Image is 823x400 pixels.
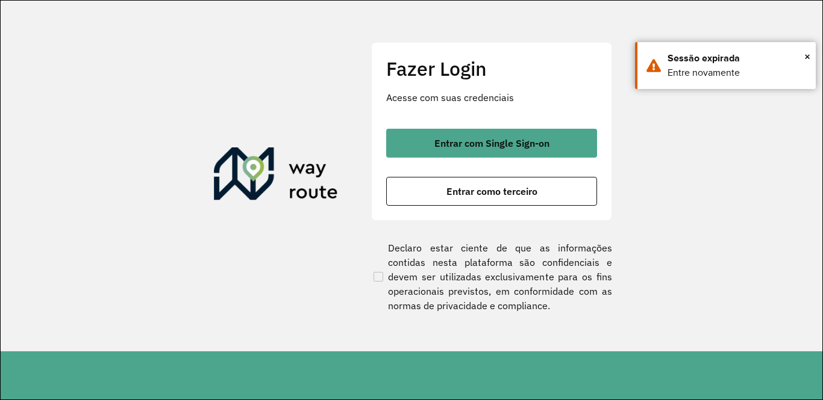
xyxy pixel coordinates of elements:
[371,241,612,313] label: Declaro estar ciente de que as informações contidas nesta plataforma são confidenciais e devem se...
[214,147,338,205] img: Roteirizador AmbevTech
[386,57,597,80] h2: Fazer Login
[668,66,807,80] div: Entre novamente
[668,51,807,66] div: Sessão expirada
[446,186,537,196] span: Entrar como terceiro
[386,177,597,206] button: button
[804,48,810,66] button: Close
[434,138,549,148] span: Entrar com Single Sign-on
[804,48,810,66] span: ×
[386,129,597,158] button: button
[386,90,597,105] p: Acesse com suas credenciais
